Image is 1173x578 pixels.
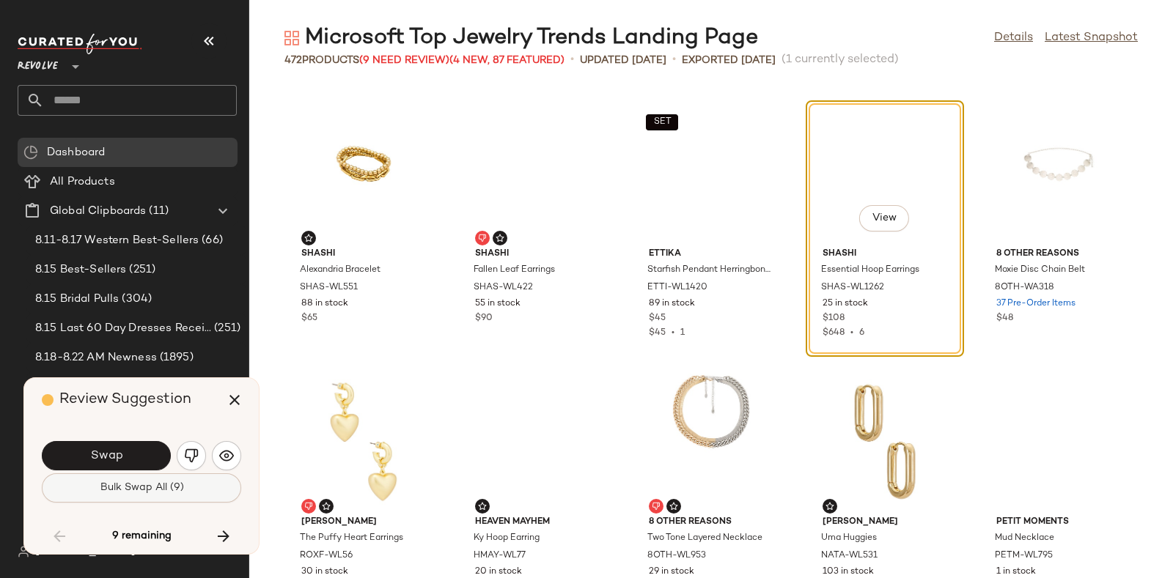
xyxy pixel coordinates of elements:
span: SET [652,117,671,127]
span: 8.15 Bridal Pulls [35,291,119,308]
span: Moxie Disc Chain Belt [995,264,1085,277]
span: All Products [50,174,115,190]
div: Microsoft Top Jewelry Trends Landing Page [284,23,758,53]
p: Exported [DATE] [682,53,776,68]
span: SHAS-WL1262 [821,281,884,294]
img: NATA-WL531_V1.jpg [811,374,959,510]
span: 8 Other Reasons [996,248,1121,261]
span: Swap [89,449,122,463]
img: svg%3e [652,502,661,511]
a: Details [994,29,1033,47]
span: SHAS-WL422 [474,281,533,294]
span: $45 [649,312,666,325]
img: svg%3e [304,234,313,242]
img: svg%3e [284,31,299,45]
span: (1 currently selected) [782,51,899,69]
span: Global Clipboards [50,203,146,220]
span: SHAS-WL551 [300,281,358,294]
span: (11) [146,203,169,220]
span: 1 [680,328,685,338]
span: ETTI-WL1420 [647,281,707,294]
span: 9 remaining [112,530,172,543]
span: Two Tone Layered Necklace [647,532,762,545]
span: Essential Hoop Earrings [821,264,919,277]
span: Revolve [18,50,58,76]
a: Latest Snapshot [1045,29,1138,47]
span: (66) [199,232,223,249]
span: (251) [126,262,155,278]
span: [PERSON_NAME] [301,516,426,529]
img: 8OTH-WA318_V1.jpg [985,105,1133,242]
img: svg%3e [304,502,313,511]
button: View [859,205,909,231]
img: svg%3e [496,234,504,242]
span: View [872,212,897,224]
p: updated [DATE] [580,53,666,68]
span: 8 Other Reasons [649,516,773,529]
span: 89 in stock [649,297,695,311]
span: • [666,328,680,338]
img: svg%3e [23,145,38,160]
span: Ettika [649,248,773,261]
span: Dashboard [47,144,105,161]
span: (251) [211,320,240,337]
span: 37 Pre-Order Items [996,297,1075,311]
span: 8.15 Last 60 Day Dresses Receipt [35,320,211,337]
span: ROXF-WL56 [300,549,353,563]
img: svg%3e [825,502,834,511]
span: Heaven Mayhem [475,516,600,529]
span: SHASHI [475,248,600,261]
img: ROXF-WL56_V1.jpg [290,374,438,510]
img: cfy_white_logo.C9jOOHJF.svg [18,34,142,54]
img: svg%3e [478,502,487,511]
img: svg%3e [18,546,29,557]
img: 8OTH-WL953_V1.jpg [637,374,785,510]
span: SHASHI [301,248,426,261]
span: $45 [649,328,666,338]
img: svg%3e [184,448,199,463]
span: petit moments [996,516,1121,529]
img: svg%3e [219,448,234,463]
span: Alexandria Bracelet [300,264,380,277]
button: Bulk Swap All (9) [42,473,241,503]
span: The Puffy Heart Earrings [300,532,403,545]
span: $48 [996,312,1013,325]
span: 472 [284,55,302,66]
button: Swap [42,441,171,470]
span: 88 in stock [301,297,348,311]
span: Mud Necklace [995,532,1054,545]
img: svg%3e [478,234,487,242]
img: SHAS-WL551_V1.jpg [290,105,438,242]
button: SET [646,114,678,130]
span: (304) [119,291,152,308]
span: 8.11-8.17 Western Best-Sellers [35,232,199,249]
span: 8OTH-WA318 [995,281,1054,294]
img: svg%3e [669,502,678,511]
span: (1895) [157,349,194,366]
span: HMAY-WL77 [474,549,526,563]
img: svg%3e [322,502,331,511]
span: NATA-WL531 [821,549,878,563]
span: Fallen Leaf Earrings [474,264,555,277]
span: • [570,51,574,69]
span: 8OTH-WL953 [647,549,706,563]
div: Products [284,53,565,68]
span: [PERSON_NAME] [823,516,947,529]
span: Ky Hoop Earring [474,532,540,545]
span: PETM-WL795 [995,549,1053,563]
span: $65 [301,312,317,325]
span: (9 Need Review) [359,55,449,66]
span: Review Suggestion [59,392,191,407]
span: 8.15 Best-Sellers [35,262,126,278]
span: 8.18-8.22 AM Newness [35,349,157,366]
span: • [672,51,676,69]
span: 55 in stock [475,297,521,311]
span: Bulk Swap All (9) [99,482,183,494]
span: Uma Huggies [821,532,877,545]
span: $90 [475,312,493,325]
span: (4 New, 87 Featured) [449,55,565,66]
span: Starfish Pendant Herringbone Chain Necklace [647,264,772,277]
